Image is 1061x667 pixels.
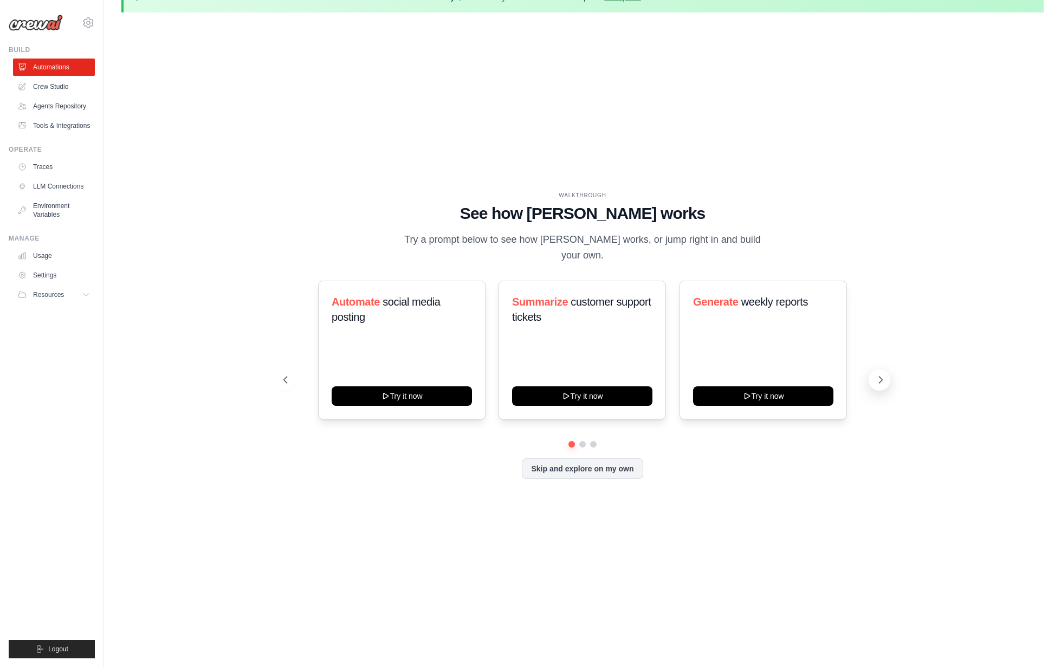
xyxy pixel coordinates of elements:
[741,296,807,308] span: weekly reports
[283,204,882,223] h1: See how [PERSON_NAME] works
[13,267,95,284] a: Settings
[9,15,63,31] img: Logo
[13,117,95,134] a: Tools & Integrations
[332,296,441,323] span: social media posting
[13,98,95,115] a: Agents Repository
[283,191,882,199] div: WALKTHROUGH
[13,178,95,195] a: LLM Connections
[332,386,472,406] button: Try it now
[693,296,739,308] span: Generate
[512,296,568,308] span: Summarize
[13,247,95,264] a: Usage
[13,286,95,303] button: Resources
[512,296,651,323] span: customer support tickets
[9,640,95,658] button: Logout
[13,59,95,76] a: Automations
[9,234,95,243] div: Manage
[13,158,95,176] a: Traces
[9,145,95,154] div: Operate
[522,458,643,479] button: Skip and explore on my own
[13,78,95,95] a: Crew Studio
[332,296,380,308] span: Automate
[33,290,64,299] span: Resources
[400,232,765,264] p: Try a prompt below to see how [PERSON_NAME] works, or jump right in and build your own.
[693,386,833,406] button: Try it now
[9,46,95,54] div: Build
[512,386,652,406] button: Try it now
[13,197,95,223] a: Environment Variables
[48,645,68,653] span: Logout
